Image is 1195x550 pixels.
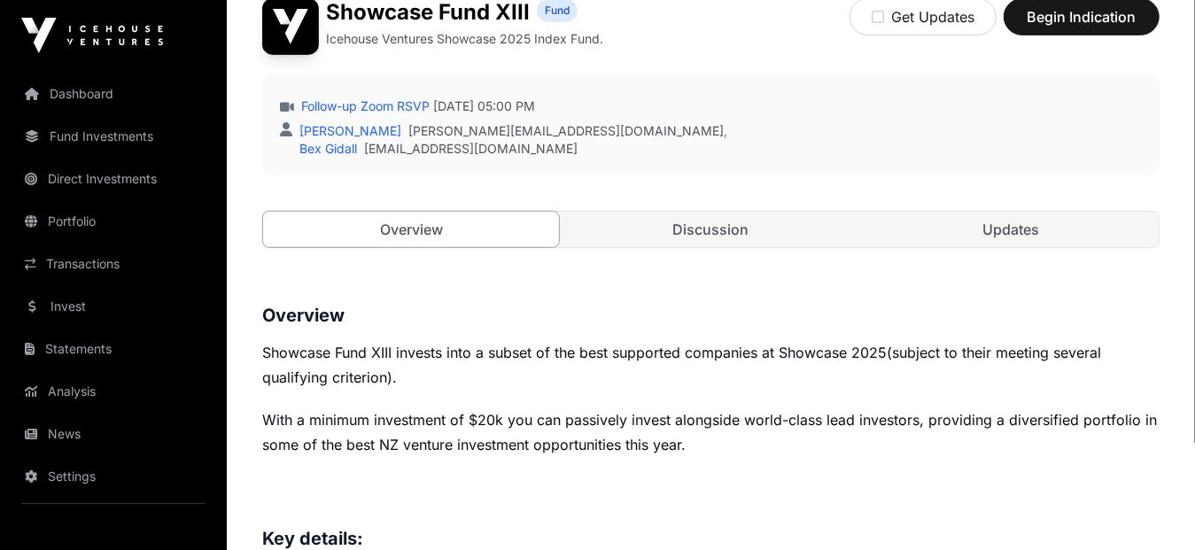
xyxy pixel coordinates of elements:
span: Fund [545,4,570,18]
span: [DATE] 05:00 PM [433,97,535,115]
span: Showcase Fund XIII invests into a subset of the best supported companies at Showcase 2025 [262,344,887,361]
a: News [14,414,213,453]
p: (subject to their meeting several qualifying criterion). [262,340,1160,390]
iframe: Chat Widget [1106,465,1195,550]
a: Statements [14,329,213,368]
a: Bex Gidall [296,141,357,156]
nav: Tabs [263,212,1159,247]
a: Invest [14,287,213,326]
span: Begin Indication [1026,6,1137,27]
a: [PERSON_NAME] [296,123,401,138]
a: Portfolio [14,202,213,241]
p: With a minimum investment of $20k you can passively invest alongside world-class lead investors, ... [262,407,1160,457]
a: [EMAIL_ADDRESS][DOMAIN_NAME] [364,140,578,158]
img: Icehouse Ventures Logo [21,18,163,53]
a: Updates [863,212,1159,247]
a: Direct Investments [14,159,213,198]
a: Settings [14,457,213,496]
p: Icehouse Ventures Showcase 2025 Index Fund. [326,30,603,48]
div: , [296,122,727,140]
a: Begin Indication [1004,16,1160,34]
a: Dashboard [14,74,213,113]
a: Analysis [14,372,213,411]
a: Fund Investments [14,117,213,156]
a: [PERSON_NAME][EMAIL_ADDRESS][DOMAIN_NAME] [408,122,724,140]
a: Follow-up Zoom RSVP [298,97,430,115]
a: Discussion [563,212,858,247]
a: Overview [262,211,560,248]
a: Transactions [14,244,213,283]
h3: Overview [262,301,1160,329]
